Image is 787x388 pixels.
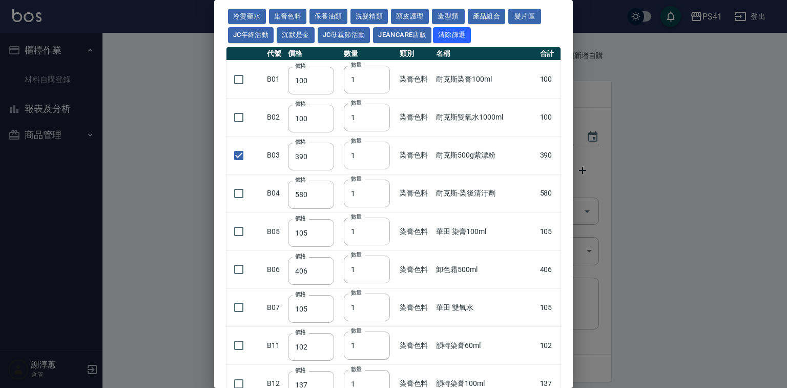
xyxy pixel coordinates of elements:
td: 韻特染膏60ml [433,326,537,364]
button: 產品組合 [468,9,506,25]
th: 數量 [341,47,397,61]
td: 染膏色料 [397,250,434,288]
label: 數量 [351,289,362,297]
td: B07 [264,288,285,326]
td: 染膏色料 [397,99,434,137]
td: B06 [264,250,285,288]
td: 耐克斯染膏100ml [433,61,537,99]
label: 價格 [295,100,306,108]
td: 耐克斯500g紫漂粉 [433,137,537,174]
button: 頭皮護理 [391,9,429,25]
th: 名稱 [433,47,537,61]
button: JC年終活動 [228,27,274,43]
td: B03 [264,137,285,174]
td: 100 [537,99,561,137]
td: B05 [264,212,285,250]
td: 406 [537,250,561,288]
label: 價格 [295,290,306,298]
td: B01 [264,61,285,99]
button: JC母親節活動 [318,27,370,43]
label: 價格 [295,138,306,146]
th: 代號 [264,47,285,61]
td: 耐克斯雙氧水1000ml [433,99,537,137]
td: 390 [537,137,561,174]
td: 105 [537,212,561,250]
td: 105 [537,288,561,326]
td: 耐克斯-染後清汙劑 [433,174,537,212]
th: 價格 [285,47,341,61]
label: 數量 [351,213,362,221]
td: 卸色霜500ml [433,250,537,288]
td: 染膏色料 [397,137,434,174]
label: 價格 [295,328,306,336]
th: 類別 [397,47,434,61]
label: 價格 [295,176,306,184]
button: 冷燙藥水 [228,9,266,25]
label: 數量 [351,61,362,69]
button: 髮片區 [508,9,541,25]
label: 價格 [295,366,306,374]
label: 價格 [295,215,306,222]
th: 合計 [537,47,561,61]
label: 數量 [351,365,362,373]
button: 沉默是金 [277,27,315,43]
label: 數量 [351,327,362,335]
button: 洗髮精類 [350,9,388,25]
td: 華田 雙氧水 [433,288,537,326]
label: 價格 [295,253,306,260]
button: 保養油類 [309,9,347,25]
button: 造型類 [432,9,465,25]
td: 染膏色料 [397,174,434,212]
button: 染膏色料 [269,9,307,25]
td: 染膏色料 [397,288,434,326]
button: 清除篩選 [433,27,471,43]
label: 數量 [351,251,362,259]
td: 102 [537,326,561,364]
td: B02 [264,99,285,137]
td: 580 [537,174,561,212]
td: 染膏色料 [397,212,434,250]
td: 染膏色料 [397,61,434,99]
button: JeanCare店販 [373,27,431,43]
label: 數量 [351,99,362,107]
td: B04 [264,174,285,212]
td: B11 [264,326,285,364]
td: 華田 染膏100ml [433,212,537,250]
td: 100 [537,61,561,99]
td: 染膏色料 [397,326,434,364]
label: 價格 [295,62,306,70]
label: 數量 [351,137,362,145]
label: 數量 [351,175,362,183]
